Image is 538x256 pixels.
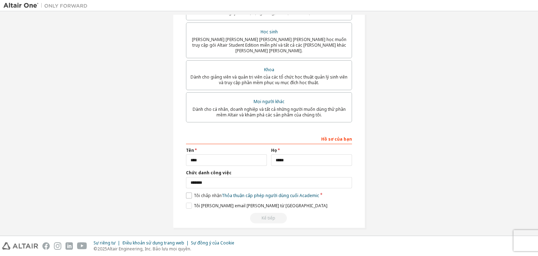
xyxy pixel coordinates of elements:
a: Academic [299,193,319,198]
font: Tôi chấp nhận [194,193,222,198]
img: facebook.svg [42,242,50,250]
font: Điều khoản sử dụng trang web [122,240,184,246]
font: Thỏa thuận cấp phép người dùng cuối [222,193,298,198]
font: Hồ sơ của bạn [321,136,352,142]
img: altair_logo.svg [2,242,38,250]
img: youtube.svg [77,242,87,250]
font: Họ [271,147,277,153]
font: Dành cho cá nhân, doanh nghiệp và tất cả những người muốn dùng thử phần mềm Altair và khám phá cá... [193,106,346,118]
img: instagram.svg [54,242,61,250]
font: Sự riêng tư [94,240,116,246]
img: linkedin.svg [65,242,73,250]
font: Khoa [264,67,274,73]
img: Altair One [4,2,91,9]
font: Sự đồng ý của Cookie [191,240,234,246]
font: © [94,246,97,252]
font: [PERSON_NAME] [PERSON_NAME] [PERSON_NAME] [PERSON_NAME] học muốn truy cập gói Altair Student Edit... [192,36,346,54]
div: Read and acccept EULA to continue [186,213,352,223]
font: 2025 [97,246,107,252]
font: Altair Engineering, Inc. Bảo lưu mọi quyền. [107,246,191,252]
font: Mọi người khác [254,99,284,105]
font: Dành cho giảng viên và quản trị viên của các tổ chức học thuật quản lý sinh viên và truy cập phần... [191,74,347,86]
font: Học sinh [261,29,278,35]
font: Tên [186,147,194,153]
font: Tôi [PERSON_NAME] email [PERSON_NAME] từ [GEOGRAPHIC_DATA] [194,203,327,209]
font: Chức danh công việc [186,170,232,176]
